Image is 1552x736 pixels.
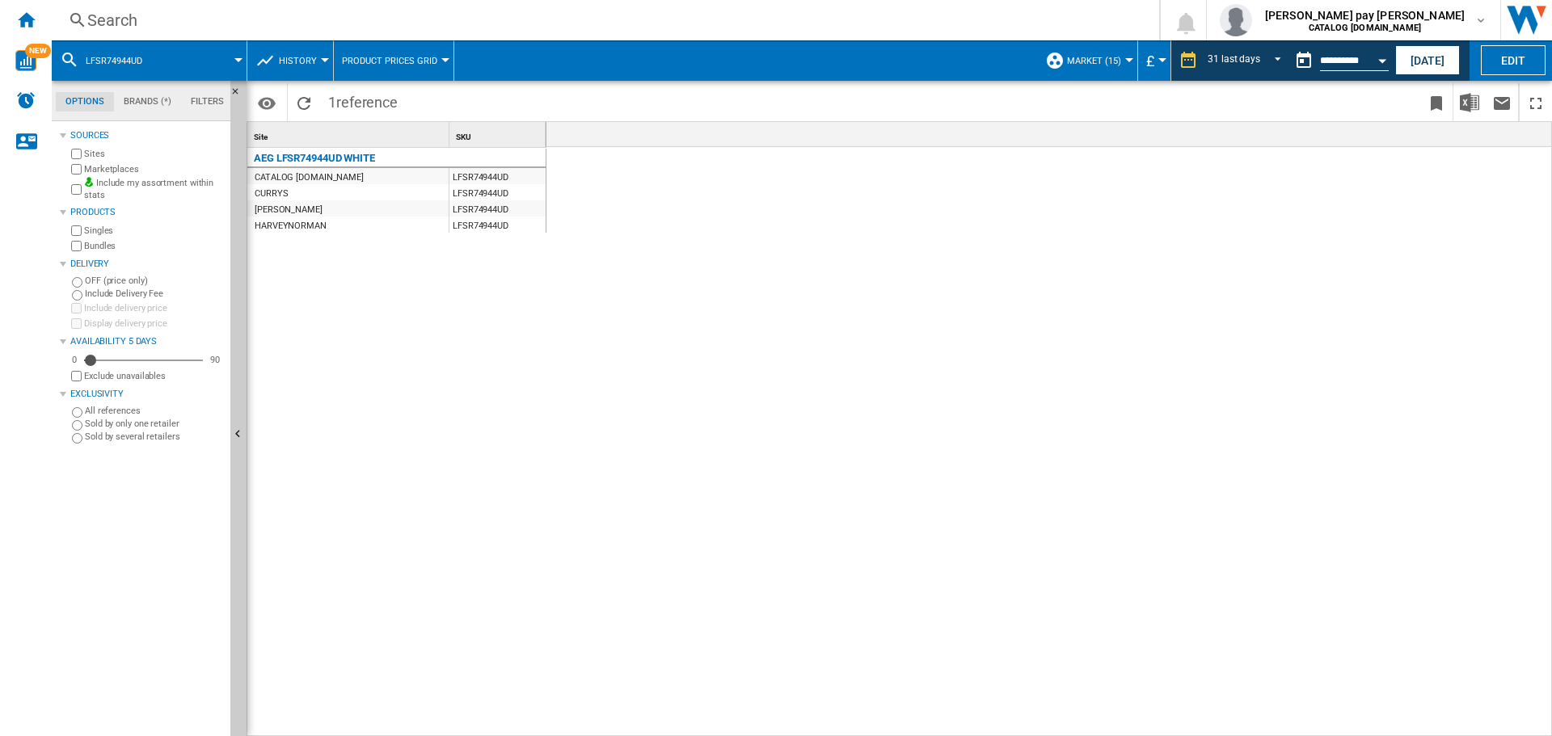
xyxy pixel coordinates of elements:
[71,149,82,159] input: Sites
[70,335,224,348] div: Availability 5 Days
[1067,56,1121,66] span: Market (15)
[71,225,82,236] input: Singles
[84,225,224,237] label: Singles
[206,354,224,366] div: 90
[255,202,323,218] div: [PERSON_NAME]
[251,122,449,147] div: Site Sort None
[72,290,82,301] input: Include Delivery Fee
[84,240,224,252] label: Bundles
[1045,40,1129,81] div: Market (15)
[279,40,325,81] button: History
[1395,45,1460,75] button: [DATE]
[254,149,375,168] div: AEG LFSR74944UD WHITE
[72,407,82,418] input: All references
[255,40,325,81] div: History
[15,50,36,71] img: wise-card.svg
[251,122,449,147] div: Sort None
[1206,48,1288,74] md-select: REPORTS.WIZARD.STEPS.REPORT.STEPS.REPORT_OPTIONS.PERIOD: 31 last days
[1265,7,1465,23] span: [PERSON_NAME] pay [PERSON_NAME]
[1460,93,1479,112] img: excel-24x24.png
[84,177,224,202] label: Include my assortment within stats
[449,200,546,217] div: LFSR74944UD
[255,186,288,202] div: CURRYS
[84,318,224,330] label: Display delivery price
[1146,53,1154,69] span: £
[86,40,158,81] button: LFSR74944UD
[60,40,238,81] div: LFSR74944UD
[288,83,320,121] button: Reload
[25,44,51,58] span: NEW
[1288,40,1392,81] div: This report is based on a date in the past.
[85,418,224,430] label: Sold by only one retailer
[70,129,224,142] div: Sources
[86,56,142,66] span: LFSR74944UD
[255,218,327,234] div: HARVEYNORMAN
[449,168,546,184] div: LFSR74944UD
[254,132,268,141] span: Site
[1486,83,1518,121] button: Send this report by email
[320,83,406,117] span: 1
[71,179,82,200] input: Include my assortment within stats
[251,88,283,117] button: Options
[71,318,82,329] input: Display delivery price
[1368,44,1397,73] button: Open calendar
[1453,83,1486,121] button: Download in Excel
[342,56,437,66] span: Product prices grid
[85,275,224,287] label: OFF (price only)
[449,217,546,233] div: LFSR74944UD
[87,9,1117,32] div: Search
[84,177,94,187] img: mysite-bg-18x18.png
[84,163,224,175] label: Marketplaces
[453,122,546,147] div: Sort None
[456,132,471,141] span: SKU
[84,302,224,314] label: Include delivery price
[84,370,224,382] label: Exclude unavailables
[1220,4,1252,36] img: profile.jpg
[56,92,114,111] md-tab-item: Options
[1138,40,1171,81] md-menu: Currency
[279,56,317,66] span: History
[84,352,203,368] md-slider: Availability
[449,184,546,200] div: LFSR74944UD
[1309,23,1421,33] b: CATALOG [DOMAIN_NAME]
[85,288,224,300] label: Include Delivery Fee
[72,433,82,444] input: Sold by several retailers
[336,94,398,111] span: reference
[85,405,224,417] label: All references
[85,431,224,443] label: Sold by several retailers
[71,371,82,381] input: Display delivery price
[1420,83,1453,121] button: Bookmark this report
[342,40,445,81] button: Product prices grid
[68,354,81,366] div: 0
[70,206,224,219] div: Products
[70,388,224,401] div: Exclusivity
[1146,40,1162,81] button: £
[70,258,224,271] div: Delivery
[72,277,82,288] input: OFF (price only)
[114,92,181,111] md-tab-item: Brands (*)
[181,92,234,111] md-tab-item: Filters
[230,81,250,110] button: Hide
[1067,40,1129,81] button: Market (15)
[71,164,82,175] input: Marketplaces
[1520,83,1552,121] button: Maximize
[453,122,546,147] div: SKU Sort None
[255,170,364,186] div: CATALOG [DOMAIN_NAME]
[1481,45,1546,75] button: Edit
[84,148,224,160] label: Sites
[71,241,82,251] input: Bundles
[71,303,82,313] input: Include delivery price
[72,420,82,431] input: Sold by only one retailer
[1208,53,1260,65] div: 31 last days
[16,90,36,110] img: alerts-logo.svg
[1288,44,1320,77] button: md-calendar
